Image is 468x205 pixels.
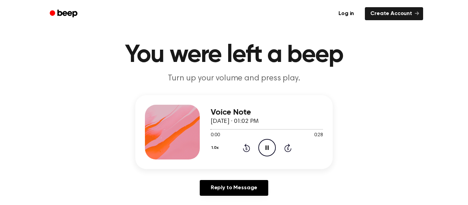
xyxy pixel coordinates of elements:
[45,7,84,21] a: Beep
[211,118,259,125] span: [DATE] · 01:02 PM
[314,132,323,139] span: 0:28
[211,142,221,154] button: 1.0x
[211,108,323,117] h3: Voice Note
[332,6,361,22] a: Log in
[102,73,366,84] p: Turn up your volume and press play.
[365,7,423,20] a: Create Account
[59,43,409,67] h1: You were left a beep
[200,180,268,196] a: Reply to Message
[211,132,220,139] span: 0:00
